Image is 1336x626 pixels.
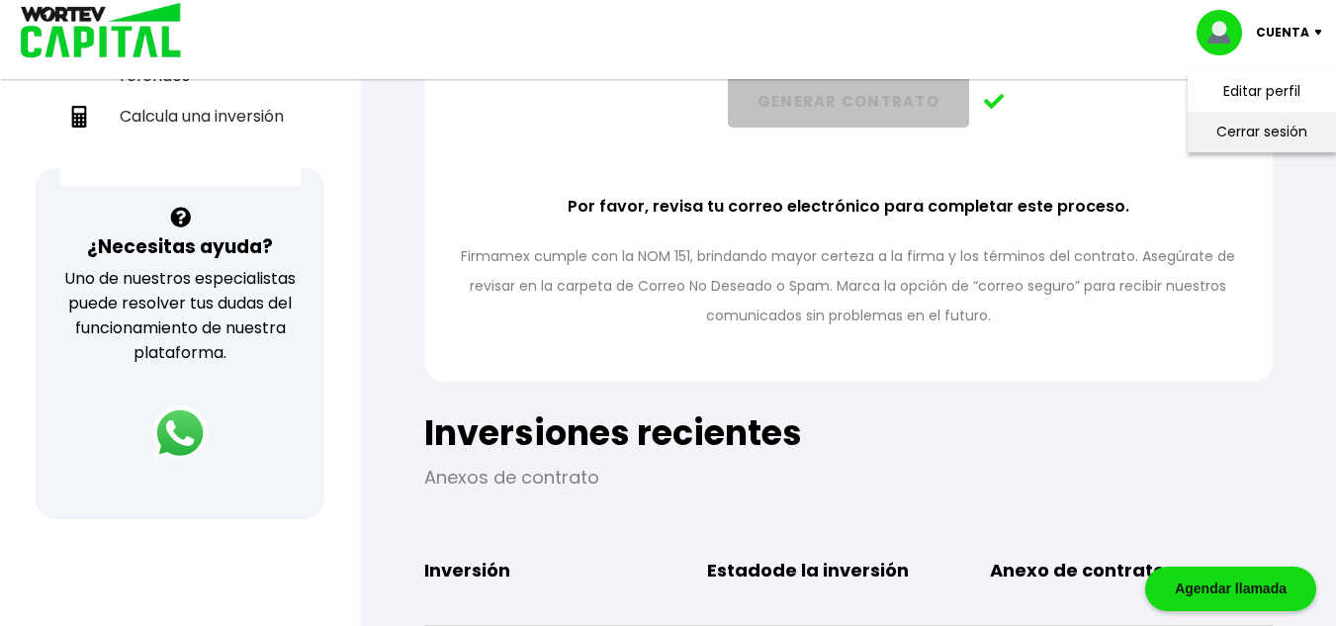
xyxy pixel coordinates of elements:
img: tdwAAAAASUVORK5CYII= [984,94,1005,110]
p: Firmamex cumple con la NOM 151, brindando mayor certeza a la firma y los términos del contrato. A... [450,241,1247,330]
img: logos_whatsapp-icon.242b2217.svg [152,405,208,461]
h2: Inversiones recientes [424,413,1273,453]
img: profile-image [1197,10,1256,55]
a: Anexos de contrato [424,465,599,490]
button: GENERAR CONTRATO [728,75,969,128]
b: Inversión [424,556,510,585]
b: Anexo de contrato [990,556,1165,585]
p: Cuenta [1256,18,1309,47]
div: Agendar llamada [1145,567,1316,611]
b: de la inversión [772,558,909,582]
a: Calcula una inversión [60,96,301,136]
h3: ¿Necesitas ayuda? [87,232,273,261]
a: Editar perfil [1223,81,1300,102]
img: icon-down [1309,30,1336,36]
p: Por favor, revisa tu correo electrónico para completar este proceso. [568,192,1129,222]
b: Estado [707,556,909,585]
img: calculadora-icon.17d418c4.svg [68,106,90,128]
p: Uno de nuestros especialistas puede resolver tus dudas del funcionamiento de nuestra plataforma. [61,266,299,365]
